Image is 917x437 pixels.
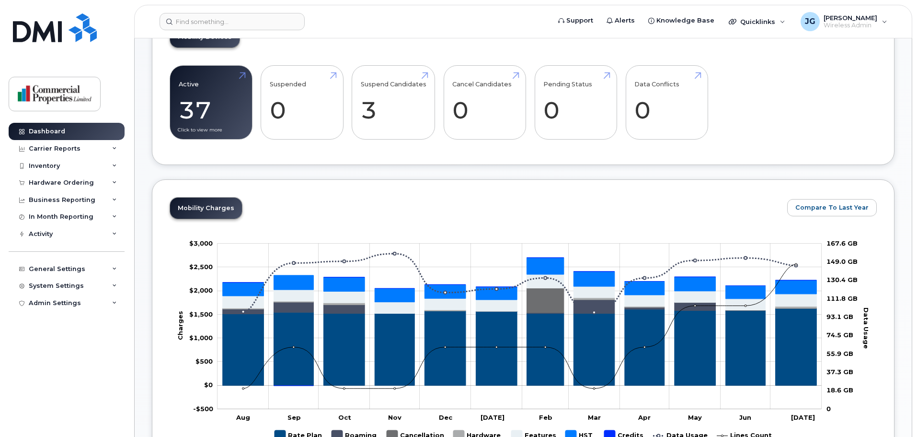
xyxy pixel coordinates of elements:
a: Support [551,11,600,30]
input: Find something... [160,13,305,30]
a: Mobility Charges [170,198,242,219]
a: Active 37 [179,71,243,134]
span: [PERSON_NAME] [824,14,877,22]
div: Julia Gilbertq [794,12,894,31]
g: Rate Plan [223,308,817,386]
tspan: [DATE] [481,413,504,421]
g: $0 [189,334,213,342]
tspan: Mar [588,413,601,421]
tspan: Jun [739,413,751,421]
tspan: $500 [195,357,213,365]
tspan: $2,500 [189,263,213,271]
tspan: Dec [439,413,453,421]
g: $0 [189,310,213,318]
tspan: -$500 [193,405,213,413]
tspan: 37.3 GB [826,368,853,376]
tspan: $1,500 [189,310,213,318]
span: Wireless Admin [824,22,877,29]
span: Quicklinks [740,18,775,25]
button: Compare To Last Year [787,199,877,216]
tspan: 130.4 GB [826,276,858,284]
g: $0 [193,405,213,413]
tspan: Sep [287,413,301,421]
tspan: 111.8 GB [826,295,858,302]
a: Data Conflicts 0 [634,71,699,134]
tspan: Data Usage [862,307,870,349]
a: Alerts [600,11,642,30]
tspan: $3,000 [189,239,213,247]
g: Roaming [223,300,817,314]
tspan: [DATE] [791,413,815,421]
span: Compare To Last Year [795,203,869,212]
tspan: Charges [176,311,184,340]
a: Suspended 0 [270,71,334,134]
tspan: Oct [338,413,351,421]
span: Alerts [615,16,635,25]
span: Knowledge Base [656,16,714,25]
a: Cancel Candidates 0 [452,71,517,134]
tspan: Nov [388,413,401,421]
tspan: Feb [539,413,552,421]
tspan: Aug [236,413,250,421]
g: $0 [189,263,213,271]
a: Pending Status 0 [543,71,608,134]
tspan: $2,000 [189,287,213,295]
g: $0 [189,239,213,247]
g: $0 [189,287,213,295]
tspan: 74.5 GB [826,331,853,339]
tspan: Apr [638,413,651,421]
span: Support [566,16,593,25]
span: JG [805,16,815,27]
a: Knowledge Base [642,11,721,30]
g: $0 [195,357,213,365]
tspan: $0 [204,381,213,389]
tspan: May [688,413,702,421]
tspan: 93.1 GB [826,313,853,320]
tspan: 149.0 GB [826,258,858,265]
div: Quicklinks [722,12,792,31]
tspan: 55.9 GB [826,350,853,357]
tspan: 167.6 GB [826,239,858,247]
tspan: 0 [826,405,831,413]
a: Suspend Candidates 3 [361,71,426,134]
tspan: $1,000 [189,334,213,342]
tspan: 18.6 GB [826,387,853,394]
